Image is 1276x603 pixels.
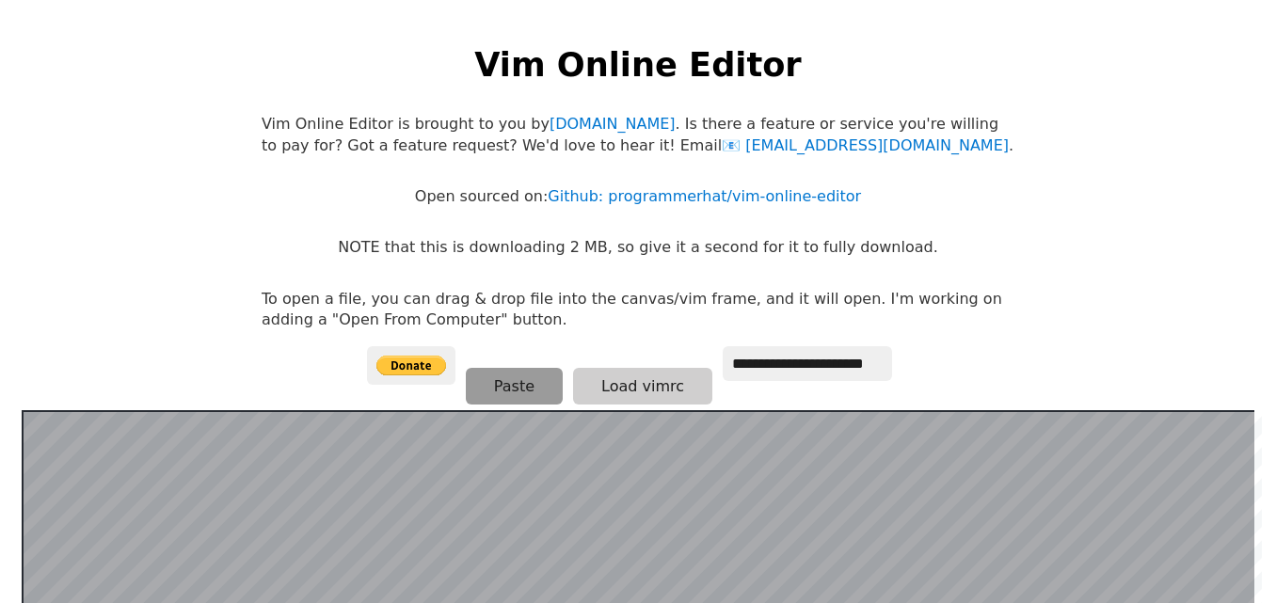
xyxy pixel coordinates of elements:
a: [DOMAIN_NAME] [550,115,676,133]
p: Open sourced on: [415,186,861,207]
p: NOTE that this is downloading 2 MB, so give it a second for it to fully download. [338,237,937,258]
h1: Vim Online Editor [474,41,801,87]
a: [EMAIL_ADDRESS][DOMAIN_NAME] [722,136,1009,154]
p: Vim Online Editor is brought to you by . Is there a feature or service you're willing to pay for?... [262,114,1014,156]
button: Paste [466,368,563,405]
button: Load vimrc [573,368,712,405]
p: To open a file, you can drag & drop file into the canvas/vim frame, and it will open. I'm working... [262,289,1014,331]
a: Github: programmerhat/vim-online-editor [548,187,861,205]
